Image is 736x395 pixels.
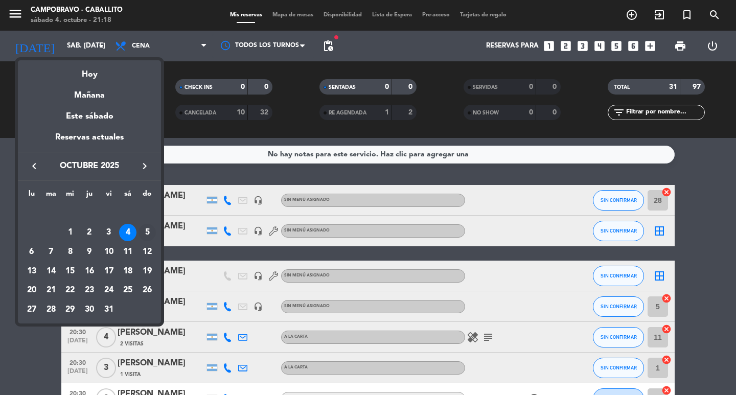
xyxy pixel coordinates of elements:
div: 24 [100,282,118,299]
div: 19 [139,263,156,280]
div: 1 [61,224,79,241]
div: 3 [100,224,118,241]
th: sábado [119,188,138,204]
td: 6 de octubre de 2025 [22,242,41,262]
td: 2 de octubre de 2025 [80,223,99,243]
div: 21 [42,282,60,299]
td: 8 de octubre de 2025 [60,242,80,262]
td: 21 de octubre de 2025 [41,281,61,300]
td: 17 de octubre de 2025 [99,262,119,281]
div: 7 [42,243,60,261]
div: 17 [100,263,118,280]
div: 9 [81,243,98,261]
i: keyboard_arrow_left [28,160,40,172]
td: 16 de octubre de 2025 [80,262,99,281]
div: 4 [119,224,136,241]
div: 20 [23,282,40,299]
div: 15 [61,263,79,280]
td: 9 de octubre de 2025 [80,242,99,262]
div: 8 [61,243,79,261]
td: 31 de octubre de 2025 [99,300,119,319]
td: 14 de octubre de 2025 [41,262,61,281]
div: 31 [100,301,118,318]
td: OCT. [22,204,157,223]
td: 22 de octubre de 2025 [60,281,80,300]
div: Este sábado [18,102,161,131]
div: Mañana [18,81,161,102]
div: 27 [23,301,40,318]
td: 1 de octubre de 2025 [60,223,80,243]
td: 24 de octubre de 2025 [99,281,119,300]
div: Hoy [18,60,161,81]
div: 13 [23,263,40,280]
th: miércoles [60,188,80,204]
div: 25 [119,282,136,299]
div: 26 [139,282,156,299]
td: 3 de octubre de 2025 [99,223,119,243]
div: 2 [81,224,98,241]
div: 5 [139,224,156,241]
td: 11 de octubre de 2025 [119,242,138,262]
td: 10 de octubre de 2025 [99,242,119,262]
div: 23 [81,282,98,299]
button: keyboard_arrow_left [25,159,43,173]
div: 18 [119,263,136,280]
div: 22 [61,282,79,299]
span: octubre 2025 [43,159,135,173]
div: 6 [23,243,40,261]
div: 11 [119,243,136,261]
th: viernes [99,188,119,204]
td: 12 de octubre de 2025 [137,242,157,262]
th: jueves [80,188,99,204]
div: 12 [139,243,156,261]
td: 30 de octubre de 2025 [80,300,99,319]
td: 29 de octubre de 2025 [60,300,80,319]
div: Reservas actuales [18,131,161,152]
th: lunes [22,188,41,204]
td: 25 de octubre de 2025 [119,281,138,300]
td: 13 de octubre de 2025 [22,262,41,281]
i: keyboard_arrow_right [139,160,151,172]
div: 29 [61,301,79,318]
td: 19 de octubre de 2025 [137,262,157,281]
div: 28 [42,301,60,318]
button: keyboard_arrow_right [135,159,154,173]
div: 30 [81,301,98,318]
td: 26 de octubre de 2025 [137,281,157,300]
td: 18 de octubre de 2025 [119,262,138,281]
td: 5 de octubre de 2025 [137,223,157,243]
td: 23 de octubre de 2025 [80,281,99,300]
div: 10 [100,243,118,261]
td: 15 de octubre de 2025 [60,262,80,281]
td: 28 de octubre de 2025 [41,300,61,319]
td: 4 de octubre de 2025 [119,223,138,243]
div: 16 [81,263,98,280]
th: martes [41,188,61,204]
td: 20 de octubre de 2025 [22,281,41,300]
td: 27 de octubre de 2025 [22,300,41,319]
div: 14 [42,263,60,280]
td: 7 de octubre de 2025 [41,242,61,262]
th: domingo [137,188,157,204]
